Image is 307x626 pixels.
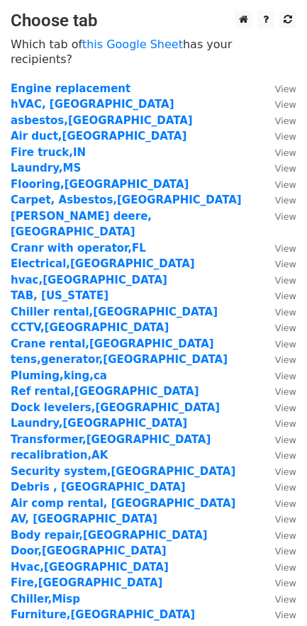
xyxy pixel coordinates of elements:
[11,242,146,255] strong: Cranr with operator,FL
[11,353,228,366] strong: tens,generator,[GEOGRAPHIC_DATA]
[11,449,108,462] a: recalibration,AK
[275,403,296,413] small: View
[261,608,296,621] a: View
[275,546,296,557] small: View
[11,146,86,159] a: Fire truck,IN
[11,544,167,557] strong: Door,[GEOGRAPHIC_DATA]
[11,385,199,398] a: Ref rental,[GEOGRAPHIC_DATA]
[275,386,296,397] small: View
[275,291,296,301] small: View
[11,576,162,589] a: Fire,[GEOGRAPHIC_DATA]
[275,275,296,286] small: View
[275,514,296,525] small: View
[82,38,183,51] a: this Google Sheet
[275,163,296,174] small: View
[261,449,296,462] a: View
[11,98,174,111] a: hVAC, [GEOGRAPHIC_DATA]
[275,323,296,333] small: View
[275,179,296,190] small: View
[275,498,296,509] small: View
[11,481,186,493] a: Debris , [GEOGRAPHIC_DATA]
[11,82,130,95] a: Engine replacement
[11,513,157,525] strong: AV, [GEOGRAPHIC_DATA]
[275,259,296,269] small: View
[275,339,296,350] small: View
[275,530,296,541] small: View
[261,417,296,430] a: View
[261,513,296,525] a: View
[11,529,208,542] a: Body repair,[GEOGRAPHIC_DATA]
[261,210,296,223] a: View
[11,37,296,67] p: Which tab of has your recipients?
[275,594,296,605] small: View
[11,257,195,270] strong: Electrical,[GEOGRAPHIC_DATA]
[11,321,169,334] a: CCTV,[GEOGRAPHIC_DATA]
[11,608,195,621] a: Furniture,[GEOGRAPHIC_DATA]
[11,178,189,191] strong: Flooring,[GEOGRAPHIC_DATA]
[261,98,296,111] a: View
[275,195,296,206] small: View
[261,481,296,493] a: View
[11,465,235,478] a: Security system,[GEOGRAPHIC_DATA]
[261,306,296,318] a: View
[261,385,296,398] a: View
[261,194,296,206] a: View
[261,529,296,542] a: View
[11,162,81,174] a: Laundry,MS
[261,433,296,446] a: View
[11,433,211,446] a: Transformer,[GEOGRAPHIC_DATA]
[11,210,152,239] a: [PERSON_NAME] deere,[GEOGRAPHIC_DATA]
[261,321,296,334] a: View
[275,435,296,445] small: View
[275,482,296,493] small: View
[261,289,296,302] a: View
[11,130,186,142] a: Air duct,[GEOGRAPHIC_DATA]
[11,274,167,286] a: hvac,[GEOGRAPHIC_DATA]
[275,307,296,318] small: View
[275,578,296,588] small: View
[275,418,296,429] small: View
[11,401,220,414] a: Dock levelers,[GEOGRAPHIC_DATA]
[11,114,193,127] a: asbestos,[GEOGRAPHIC_DATA]
[11,561,169,574] a: Hvac,[GEOGRAPHIC_DATA]
[11,194,242,206] strong: Carpet, Asbestos,[GEOGRAPHIC_DATA]
[261,353,296,366] a: View
[261,162,296,174] a: View
[261,497,296,510] a: View
[261,337,296,350] a: View
[11,417,187,430] a: Laundry,[GEOGRAPHIC_DATA]
[261,114,296,127] a: View
[11,337,214,350] a: Crane rental,[GEOGRAPHIC_DATA]
[275,562,296,573] small: View
[11,306,218,318] a: Chiller rental,[GEOGRAPHIC_DATA]
[11,369,107,382] strong: Pluming,king,ca
[275,610,296,620] small: View
[11,11,296,31] h3: Choose tab
[275,211,296,222] small: View
[261,401,296,414] a: View
[11,497,235,510] a: Air comp rental, [GEOGRAPHIC_DATA]
[275,116,296,126] small: View
[261,82,296,95] a: View
[275,243,296,254] small: View
[275,354,296,365] small: View
[261,178,296,191] a: View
